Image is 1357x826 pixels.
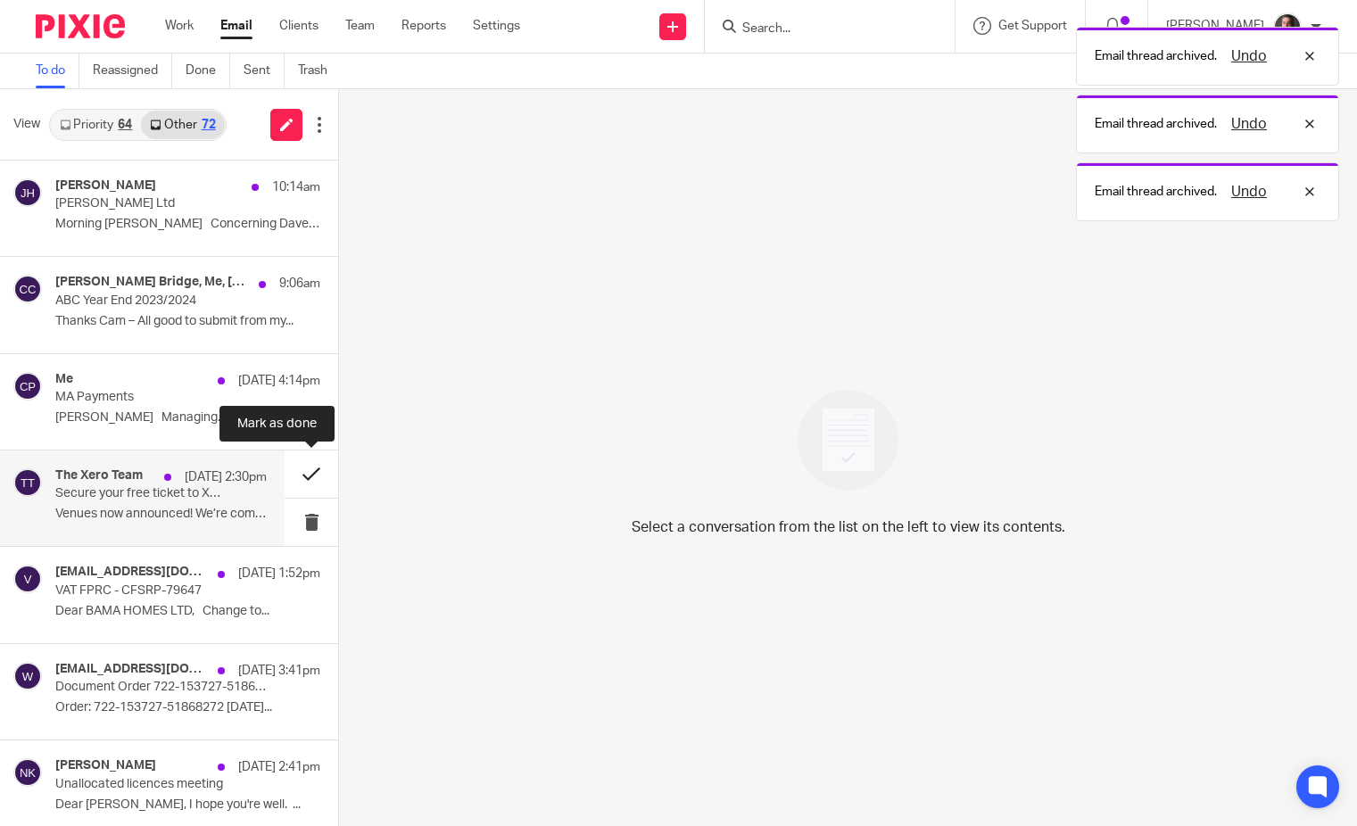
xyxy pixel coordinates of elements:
a: Reports [401,17,446,35]
div: 64 [118,119,132,131]
p: [DATE] 4:14pm [238,372,320,390]
img: image [786,378,910,502]
p: [DATE] 1:52pm [238,565,320,582]
img: svg%3E [13,565,42,593]
p: 10:14am [272,178,320,196]
p: ABC Year End 2023/2024 [55,293,268,309]
p: Document Order 722-153727-51868272/1 [55,680,268,695]
p: Venues now announced! We’re coming to six major... [55,507,267,522]
p: Select a conversation from the list on the left to view its contents. [632,516,1065,538]
p: Email thread archived. [1095,183,1217,201]
p: VAT FPRC - CFSRP-79647 [55,583,268,599]
a: Work [165,17,194,35]
img: svg%3E [13,372,42,401]
img: svg%3E [13,662,42,690]
p: Dear BAMA HOMES LTD, Change to... [55,604,320,619]
p: MA Payments [55,390,268,405]
img: svg%3E [13,275,42,303]
a: Reassigned [93,54,172,88]
p: Order: 722-153727-51868272 [DATE]... [55,700,320,715]
p: Morning [PERSON_NAME] Concerning Davey... [55,217,320,232]
p: [PERSON_NAME] Ltd [55,196,268,211]
a: Trash [298,54,341,88]
a: Email [220,17,252,35]
p: [DATE] 2:30pm [185,468,267,486]
button: Undo [1226,181,1272,202]
button: Undo [1226,113,1272,135]
p: [PERSON_NAME] Managing... [55,410,320,425]
p: 9:06am [279,275,320,293]
h4: Me [55,372,73,387]
h4: [EMAIL_ADDRESS][DOMAIN_NAME] [55,662,209,677]
a: Settings [473,17,520,35]
p: Unallocated licences meeting [55,777,268,792]
a: Done [186,54,230,88]
p: Secure your free ticket to Xero Roadshow this October [55,486,225,501]
p: [DATE] 3:41pm [238,662,320,680]
div: 72 [202,119,216,131]
img: svg%3E [13,758,42,787]
a: Clients [279,17,319,35]
img: svg%3E [13,468,42,497]
img: Pixie [36,14,125,38]
p: [DATE] 2:41pm [238,758,320,776]
a: To do [36,54,79,88]
p: Dear [PERSON_NAME], I hope you're well. ... [55,797,320,813]
h4: The Xero Team [55,468,143,483]
button: Undo [1226,45,1272,67]
p: Thanks Cam – All good to submit from my... [55,314,320,329]
h4: [PERSON_NAME] Bridge, Me, [PERSON_NAME] [55,275,250,290]
span: View [13,115,40,134]
img: svg%3E [13,178,42,207]
img: CP%20Headshot.jpeg [1273,12,1302,41]
h4: [PERSON_NAME] [55,178,156,194]
a: Other72 [141,111,224,139]
a: Sent [244,54,285,88]
h4: [PERSON_NAME] [55,758,156,773]
p: Email thread archived. [1095,47,1217,65]
a: Team [345,17,375,35]
p: Email thread archived. [1095,115,1217,133]
h4: [EMAIL_ADDRESS][DOMAIN_NAME] [55,565,209,580]
a: Priority64 [51,111,141,139]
